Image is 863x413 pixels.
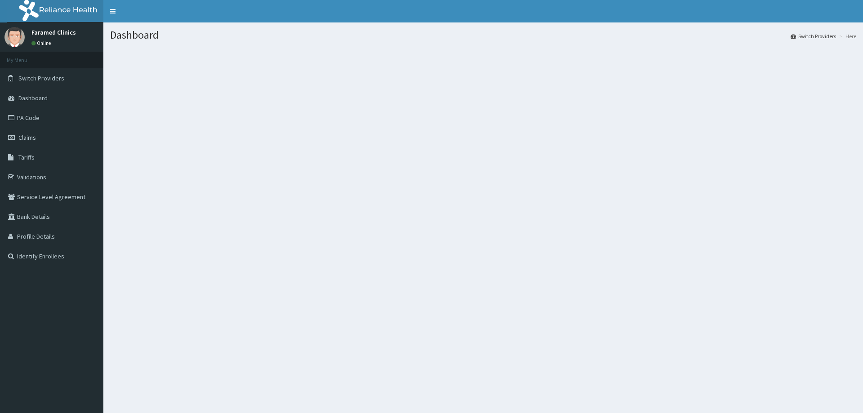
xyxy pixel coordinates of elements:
[18,74,64,82] span: Switch Providers
[837,32,856,40] li: Here
[31,29,76,36] p: Faramed Clinics
[4,27,25,47] img: User Image
[31,40,53,46] a: Online
[18,153,35,161] span: Tariffs
[110,29,856,41] h1: Dashboard
[18,94,48,102] span: Dashboard
[18,133,36,142] span: Claims
[791,32,836,40] a: Switch Providers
